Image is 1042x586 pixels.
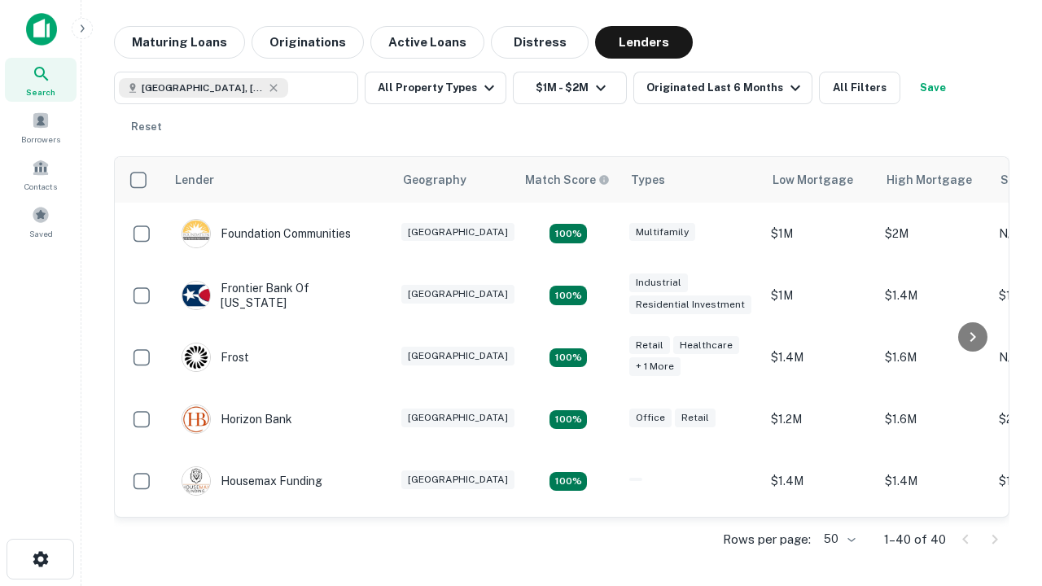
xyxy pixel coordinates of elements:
[877,326,991,388] td: $1.6M
[961,456,1042,534] iframe: Chat Widget
[549,348,587,368] div: Matching Properties: 4, hasApolloMatch: undefined
[26,13,57,46] img: capitalize-icon.png
[401,285,514,304] div: [GEOGRAPHIC_DATA]
[182,466,322,496] div: Housemax Funding
[877,265,991,326] td: $1.4M
[370,26,484,59] button: Active Loans
[763,326,877,388] td: $1.4M
[631,170,665,190] div: Types
[120,111,173,143] button: Reset
[513,72,627,104] button: $1M - $2M
[182,220,210,247] img: picture
[5,152,77,196] a: Contacts
[907,72,959,104] button: Save your search to get updates of matches that match your search criteria.
[182,282,210,309] img: picture
[24,180,57,193] span: Contacts
[549,286,587,305] div: Matching Properties: 4, hasApolloMatch: undefined
[646,78,805,98] div: Originated Last 6 Months
[884,530,946,549] p: 1–40 of 40
[403,170,466,190] div: Geography
[182,343,249,372] div: Frost
[26,85,55,98] span: Search
[401,347,514,365] div: [GEOGRAPHIC_DATA]
[763,388,877,450] td: $1.2M
[673,336,739,355] div: Healthcare
[165,157,393,203] th: Lender
[763,157,877,203] th: Low Mortgage
[182,405,292,434] div: Horizon Bank
[365,72,506,104] button: All Property Types
[675,409,716,427] div: Retail
[819,72,900,104] button: All Filters
[5,199,77,243] a: Saved
[877,512,991,574] td: $1.6M
[142,81,264,95] span: [GEOGRAPHIC_DATA], [GEOGRAPHIC_DATA], [GEOGRAPHIC_DATA]
[182,405,210,433] img: picture
[182,343,210,371] img: picture
[817,527,858,551] div: 50
[5,105,77,149] a: Borrowers
[175,170,214,190] div: Lender
[629,409,672,427] div: Office
[629,223,695,242] div: Multifamily
[629,336,670,355] div: Retail
[629,295,751,314] div: Residential Investment
[182,281,377,310] div: Frontier Bank Of [US_STATE]
[5,58,77,102] a: Search
[763,512,877,574] td: $1.4M
[549,410,587,430] div: Matching Properties: 4, hasApolloMatch: undefined
[595,26,693,59] button: Lenders
[763,203,877,265] td: $1M
[763,265,877,326] td: $1M
[182,219,351,248] div: Foundation Communities
[182,467,210,495] img: picture
[549,472,587,492] div: Matching Properties: 4, hasApolloMatch: undefined
[401,223,514,242] div: [GEOGRAPHIC_DATA]
[21,133,60,146] span: Borrowers
[723,530,811,549] p: Rows per page:
[763,450,877,512] td: $1.4M
[515,157,621,203] th: Capitalize uses an advanced AI algorithm to match your search with the best lender. The match sco...
[633,72,812,104] button: Originated Last 6 Months
[491,26,589,59] button: Distress
[877,450,991,512] td: $1.4M
[877,157,991,203] th: High Mortgage
[877,203,991,265] td: $2M
[877,388,991,450] td: $1.6M
[549,224,587,243] div: Matching Properties: 4, hasApolloMatch: undefined
[629,273,688,292] div: Industrial
[525,171,610,189] div: Capitalize uses an advanced AI algorithm to match your search with the best lender. The match sco...
[621,157,763,203] th: Types
[401,409,514,427] div: [GEOGRAPHIC_DATA]
[525,171,606,189] h6: Match Score
[29,227,53,240] span: Saved
[887,170,972,190] div: High Mortgage
[252,26,364,59] button: Originations
[629,357,681,376] div: + 1 more
[773,170,853,190] div: Low Mortgage
[401,470,514,489] div: [GEOGRAPHIC_DATA]
[393,157,515,203] th: Geography
[114,26,245,59] button: Maturing Loans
